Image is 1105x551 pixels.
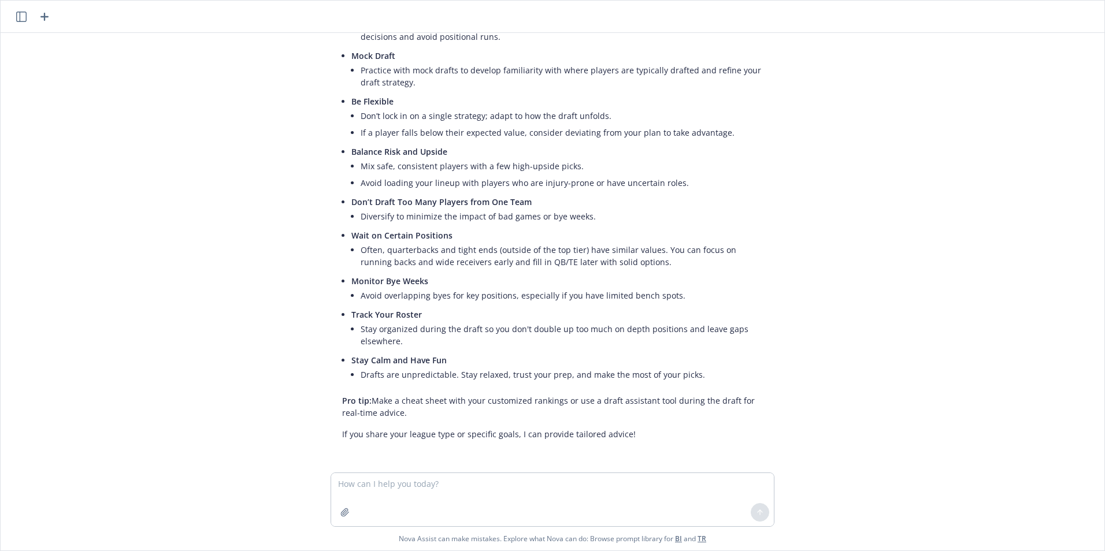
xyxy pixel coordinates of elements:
span: Wait on Certain Positions [351,230,453,241]
li: Drafts are unpredictable. Stay relaxed, trust your prep, and make the most of your picks. [361,366,763,383]
span: Be Flexible [351,96,394,107]
span: Nova Assist can make mistakes. Explore what Nova can do: Browse prompt library for and [5,527,1100,550]
p: If you share your league type or specific goals, I can provide tailored advice! [342,428,763,440]
span: Monitor Bye Weeks [351,275,428,286]
li: Avoid overlapping byes for key positions, especially if you have limited bench spots. [361,287,763,304]
li: If a player falls below their expected value, consider deviating from your plan to take advantage. [361,124,763,141]
li: Diversify to minimize the impact of bad games or bye weeks. [361,208,763,225]
li: Practice with mock drafts to develop familiarity with where players are typically drafted and ref... [361,62,763,91]
li: Often, quarterbacks and tight ends (outside of the top tier) have similar values. You can focus o... [361,241,763,270]
li: Avoid loading your lineup with players who are injury-prone or have uncertain roles. [361,174,763,191]
li: Stay organized during the draft so you don't double up too much on depth positions and leave gaps... [361,321,763,349]
span: Track Your Roster [351,309,422,320]
span: Pro tip: [342,395,372,406]
li: Mix safe, consistent players with a few high-upside picks. [361,158,763,174]
p: Make a cheat sheet with your customized rankings or use a draft assistant tool during the draft f... [342,394,763,419]
li: Don’t lock in on a single strategy; adapt to how the draft unfolds. [361,107,763,124]
span: Mock Draft [351,50,395,61]
span: Balance Risk and Upside [351,146,447,157]
span: Don’t Draft Too Many Players from One Team [351,196,532,207]
a: BI [675,534,682,543]
a: TR [698,534,706,543]
span: Stay Calm and Have Fun [351,355,447,366]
